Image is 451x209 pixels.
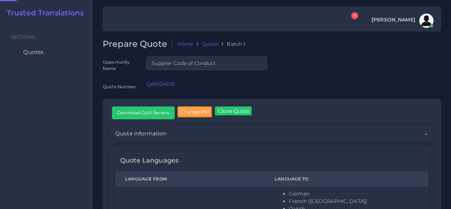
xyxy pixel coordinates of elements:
[110,125,434,143] div: Quote information
[265,172,429,186] th: Language To
[2,9,84,17] a: Trusted Translations
[202,40,218,48] a: Quote
[178,106,212,118] input: Change PM
[178,40,193,48] a: Home
[215,106,252,116] input: Clone Quote
[5,45,87,60] a: Quotes
[368,14,436,28] a: [PERSON_NAME]avatar
[103,84,136,90] label: Quote Number
[345,16,357,26] a: 1
[11,34,35,40] span: Sections
[112,107,174,119] input: Download QAR Review
[371,17,415,22] span: [PERSON_NAME]
[103,39,173,49] h2: Prepare Quote
[146,81,175,87] a: QAR124635
[351,12,358,19] span: 1
[115,172,265,186] th: Language From
[103,59,136,71] label: Opportunity Name
[120,157,179,165] h4: Quote Languages
[218,40,245,48] li: Batch 1
[23,48,43,56] span: Quotes
[289,190,419,198] li: German
[115,130,166,138] span: Quote information
[289,198,419,205] li: French ([GEOGRAPHIC_DATA])
[419,14,434,28] img: avatar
